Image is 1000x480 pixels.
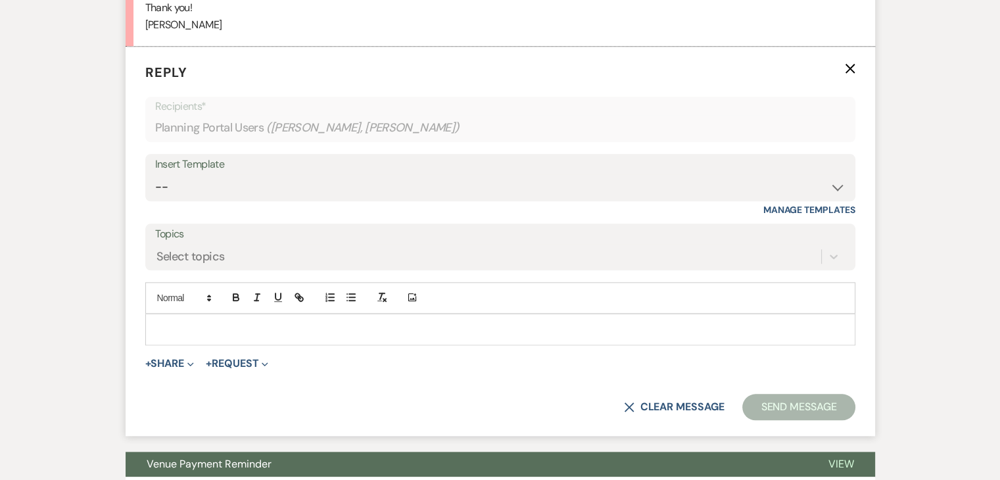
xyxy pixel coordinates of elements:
[206,358,268,369] button: Request
[807,452,875,477] button: View
[155,98,845,115] p: Recipients*
[266,119,460,137] span: ( [PERSON_NAME], [PERSON_NAME] )
[624,402,724,412] button: Clear message
[763,204,855,216] a: Manage Templates
[126,452,807,477] button: Venue Payment Reminder
[147,457,272,471] span: Venue Payment Reminder
[145,358,195,369] button: Share
[828,457,854,471] span: View
[206,358,212,369] span: +
[155,155,845,174] div: Insert Template
[145,64,187,81] span: Reply
[155,115,845,141] div: Planning Portal Users
[145,358,151,369] span: +
[155,225,845,244] label: Topics
[156,247,225,265] div: Select topics
[742,394,855,420] button: Send Message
